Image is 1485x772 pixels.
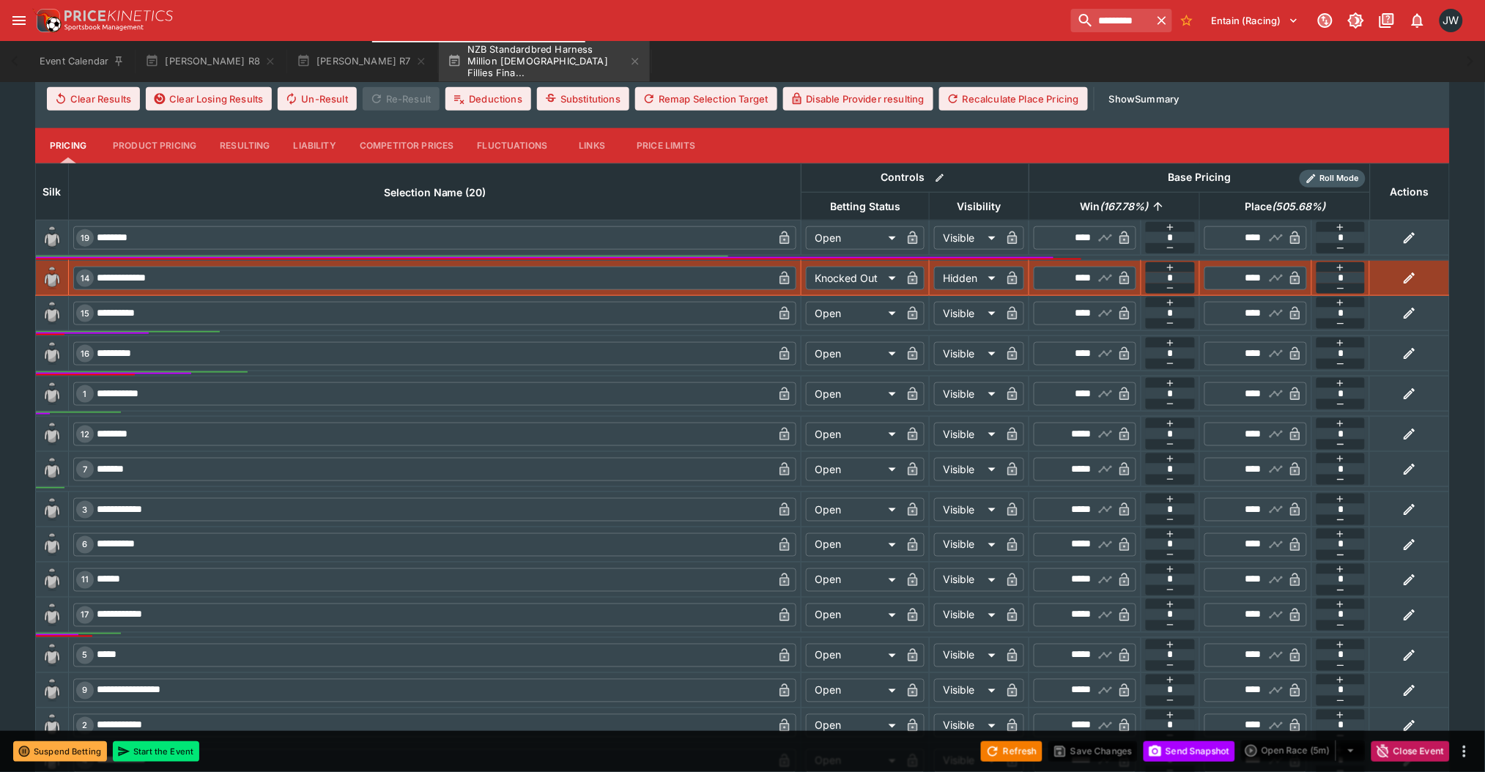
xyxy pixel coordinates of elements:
[1100,87,1188,111] button: ShowSummary
[1300,170,1366,188] div: Show/hide Price Roll mode configuration.
[806,714,901,738] div: Open
[934,342,1001,365] div: Visible
[78,610,92,620] span: 17
[36,163,69,220] th: Silk
[288,41,436,82] button: [PERSON_NAME] R7
[466,128,560,163] button: Fluctuations
[40,498,64,522] img: blank-silk.png
[939,87,1088,111] button: Recalculate Place Pricing
[363,87,440,111] span: Re-Result
[40,458,64,481] img: blank-silk.png
[801,163,1029,192] th: Controls
[78,349,92,359] span: 16
[47,87,140,111] button: Clear Results
[806,458,901,481] div: Open
[1071,9,1152,32] input: search
[934,568,1001,592] div: Visible
[814,198,917,215] span: Betting Status
[78,575,92,585] span: 11
[934,423,1001,446] div: Visible
[64,24,144,31] img: Sportsbook Management
[1144,741,1235,762] button: Send Snapshot
[80,650,91,661] span: 5
[930,168,949,188] button: Bulk edit
[40,302,64,325] img: blank-silk.png
[806,568,901,592] div: Open
[78,429,92,439] span: 12
[78,308,92,319] span: 15
[1374,7,1400,34] button: Documentation
[806,679,901,702] div: Open
[625,128,707,163] button: Price Limits
[368,184,503,201] span: Selection Name (20)
[806,423,901,446] div: Open
[1312,7,1338,34] button: Connected to PK
[934,458,1001,481] div: Visible
[40,226,64,250] img: blank-silk.png
[1435,4,1467,37] button: Jayden Wyke
[941,198,1018,215] span: Visibility
[113,741,199,762] button: Start the Event
[40,342,64,365] img: blank-silk.png
[934,302,1001,325] div: Visible
[101,128,208,163] button: Product Pricing
[934,604,1001,627] div: Visible
[80,721,91,731] span: 2
[1456,743,1473,760] button: more
[78,233,92,243] span: 19
[1370,163,1449,220] th: Actions
[537,87,629,111] button: Substitutions
[635,87,777,111] button: Remap Selection Target
[934,533,1001,557] div: Visible
[35,128,101,163] button: Pricing
[1064,198,1165,215] span: Win(167.78%)
[806,382,901,406] div: Open
[40,568,64,592] img: blank-silk.png
[806,533,901,557] div: Open
[1314,172,1366,185] span: Roll Mode
[1343,7,1369,34] button: Toggle light/dark mode
[445,87,531,111] button: Deductions
[6,7,32,34] button: open drawer
[136,41,285,82] button: [PERSON_NAME] R8
[806,302,901,325] div: Open
[981,741,1043,762] button: Refresh
[806,644,901,667] div: Open
[806,267,901,290] div: Knocked Out
[31,41,133,82] button: Event Calendar
[806,226,901,250] div: Open
[934,498,1001,522] div: Visible
[40,533,64,557] img: blank-silk.png
[348,128,466,163] button: Competitor Prices
[934,226,1001,250] div: Visible
[934,644,1001,667] div: Visible
[806,498,901,522] div: Open
[81,389,90,399] span: 1
[40,604,64,627] img: blank-silk.png
[1100,198,1149,215] em: ( 167.78 %)
[559,128,625,163] button: Links
[278,87,356,111] button: Un-Result
[32,6,62,35] img: PriceKinetics Logo
[40,714,64,738] img: blank-silk.png
[282,128,348,163] button: Liability
[1229,198,1341,215] span: Place(505.68%)
[1241,741,1366,761] div: split button
[1440,9,1463,32] div: Jayden Wyke
[146,87,272,111] button: Clear Losing Results
[806,604,901,627] div: Open
[40,267,64,290] img: blank-silk.png
[1272,198,1325,215] em: ( 505.68 %)
[1203,9,1308,32] button: Select Tenant
[1371,741,1450,762] button: Close Event
[1175,9,1199,32] button: No Bookmarks
[934,679,1001,702] div: Visible
[934,714,1001,738] div: Visible
[806,342,901,365] div: Open
[80,686,91,696] span: 9
[13,741,107,762] button: Suspend Betting
[40,679,64,702] img: blank-silk.png
[934,267,1001,290] div: Hidden
[934,382,1001,406] div: Visible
